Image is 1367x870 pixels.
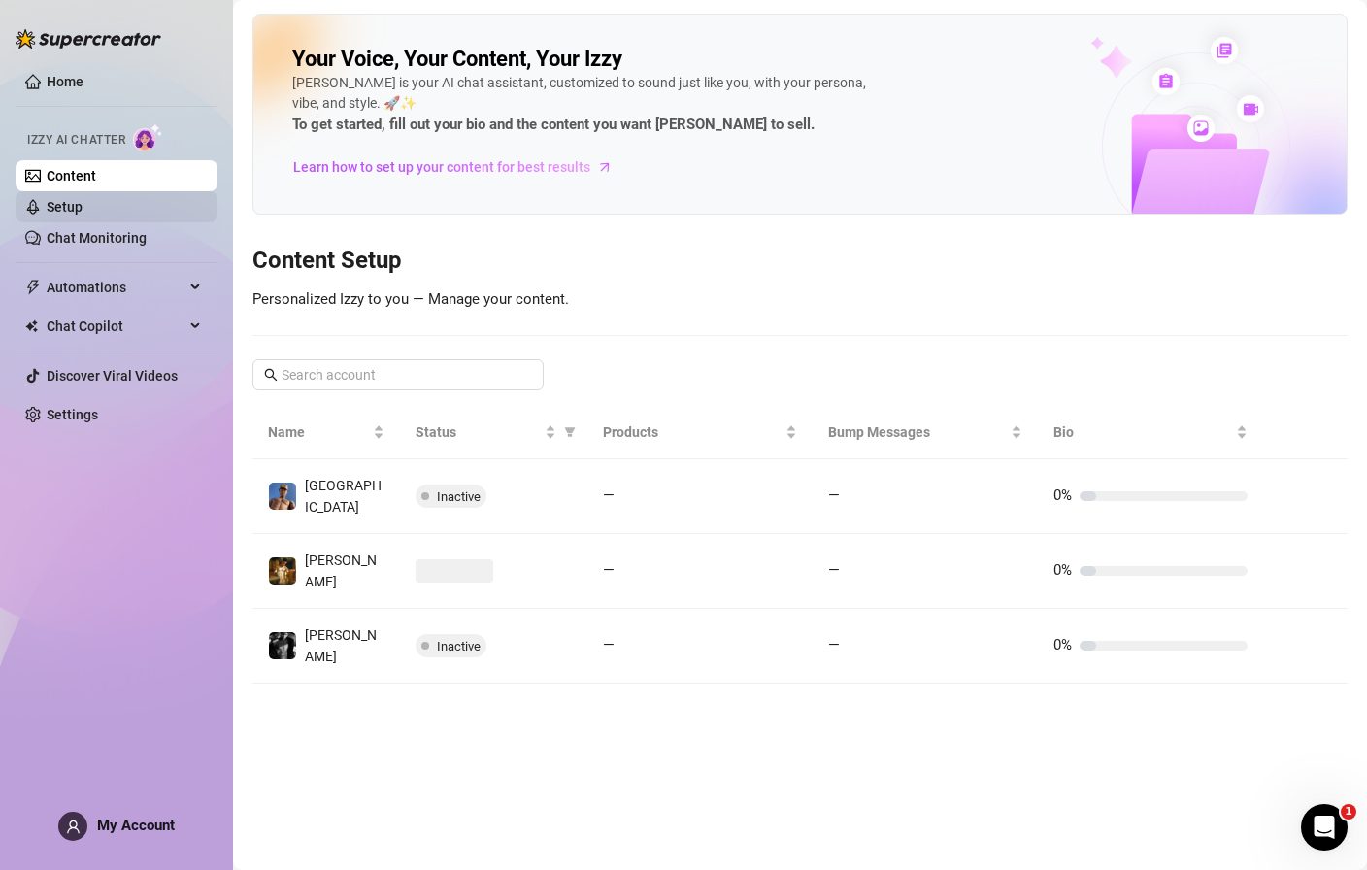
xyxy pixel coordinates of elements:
[47,311,184,342] span: Chat Copilot
[293,156,590,178] span: Learn how to set up your content for best results
[268,421,369,443] span: Name
[603,421,782,443] span: Products
[305,627,377,664] span: [PERSON_NAME]
[16,29,161,49] img: logo-BBDzfeDw.svg
[264,368,278,382] span: search
[252,246,1348,277] h3: Content Setup
[292,151,627,183] a: Learn how to set up your content for best results
[603,636,615,653] span: —
[828,561,840,579] span: —
[47,230,147,246] a: Chat Monitoring
[47,199,83,215] a: Setup
[560,418,580,447] span: filter
[25,319,38,333] img: Chat Copilot
[400,406,587,459] th: Status
[269,483,296,510] img: Dallas
[27,131,125,150] span: Izzy AI Chatter
[47,74,83,89] a: Home
[292,73,875,137] div: [PERSON_NAME] is your AI chat assistant, customized to sound just like you, with your persona, vi...
[1053,486,1072,504] span: 0%
[1053,636,1072,653] span: 0%
[1301,804,1348,851] iframe: Intercom live chat
[587,406,813,459] th: Products
[252,406,400,459] th: Name
[1038,406,1263,459] th: Bio
[1053,421,1232,443] span: Bio
[25,280,41,295] span: thunderbolt
[595,157,615,177] span: arrow-right
[1341,804,1356,820] span: 1
[305,552,377,589] span: [PERSON_NAME]
[305,478,382,515] span: [GEOGRAPHIC_DATA]
[564,426,576,438] span: filter
[282,364,517,385] input: Search account
[292,116,815,133] strong: To get started, fill out your bio and the content you want [PERSON_NAME] to sell.
[813,406,1038,459] th: Bump Messages
[252,290,569,308] span: Personalized Izzy to you — Manage your content.
[269,557,296,585] img: Marvin
[828,486,840,504] span: —
[1046,16,1347,214] img: ai-chatter-content-library-cLFOSyPT.png
[97,817,175,834] span: My Account
[133,123,163,151] img: AI Chatter
[47,368,178,384] a: Discover Viral Videos
[437,639,481,653] span: Inactive
[47,407,98,422] a: Settings
[416,421,541,443] span: Status
[292,46,622,73] h2: Your Voice, Your Content, Your Izzy
[47,272,184,303] span: Automations
[828,421,1007,443] span: Bump Messages
[47,168,96,184] a: Content
[269,632,296,659] img: Marvin
[66,820,81,834] span: user
[1053,561,1072,579] span: 0%
[603,561,615,579] span: —
[603,486,615,504] span: —
[828,636,840,653] span: —
[437,489,481,504] span: Inactive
